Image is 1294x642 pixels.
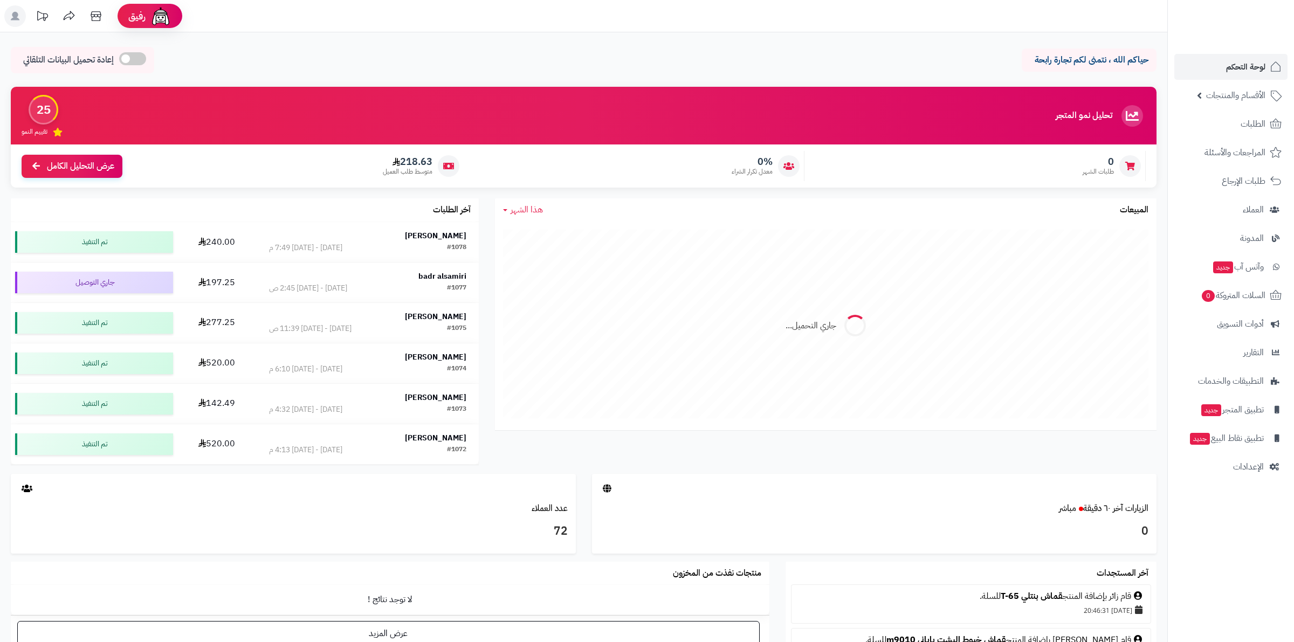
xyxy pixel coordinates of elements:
[23,54,114,66] span: إعادة تحميل البيانات التلقائي
[1174,254,1288,280] a: وآتس آبجديد
[447,323,466,334] div: #1075
[128,10,146,23] span: رفيق
[405,432,466,444] strong: [PERSON_NAME]
[1200,402,1264,417] span: تطبيق المتجر
[405,311,466,322] strong: [PERSON_NAME]
[405,230,466,241] strong: [PERSON_NAME]
[1083,167,1114,176] span: طلبات الشهر
[1001,590,1063,603] a: قماش بنتلي T-65
[1174,454,1288,480] a: الإعدادات
[177,303,257,343] td: 277.25
[15,433,173,455] div: تم التنفيذ
[1190,433,1210,445] span: جديد
[503,204,543,216] a: هذا الشهر
[405,351,466,363] strong: [PERSON_NAME]
[11,585,769,615] td: لا توجد نتائج !
[447,445,466,455] div: #1072
[447,283,466,294] div: #1077
[19,522,568,541] h3: 72
[1201,288,1265,303] span: السلات المتروكة
[1221,25,1284,47] img: logo-2.png
[433,205,471,215] h3: آخر الطلبات
[29,5,56,30] a: تحديثات المنصة
[1206,88,1265,103] span: الأقسام والمنتجات
[1174,282,1288,308] a: السلات المتروكة0
[177,263,257,302] td: 197.25
[269,404,342,415] div: [DATE] - [DATE] 4:32 م
[1083,156,1114,168] span: 0
[383,167,432,176] span: متوسط طلب العميل
[269,323,352,334] div: [DATE] - [DATE] 11:39 ص
[1030,54,1148,66] p: حياكم الله ، نتمنى لكم تجارة رابحة
[1213,261,1233,273] span: جديد
[1174,368,1288,394] a: التطبيقات والخدمات
[532,502,568,515] a: عدد العملاء
[447,364,466,375] div: #1074
[1174,397,1288,423] a: تطبيق المتجرجديد
[269,243,342,253] div: [DATE] - [DATE] 7:49 م
[447,404,466,415] div: #1073
[1241,116,1265,132] span: الطلبات
[1189,431,1264,446] span: تطبيق نقاط البيع
[1056,111,1112,121] h3: تحليل نمو المتجر
[1233,459,1264,474] span: الإعدادات
[673,569,761,578] h3: منتجات نفذت من المخزون
[1174,225,1288,251] a: المدونة
[405,392,466,403] strong: [PERSON_NAME]
[1212,259,1264,274] span: وآتس آب
[177,343,257,383] td: 520.00
[1174,111,1288,137] a: الطلبات
[269,445,342,455] div: [DATE] - [DATE] 4:13 م
[1174,340,1288,365] a: التقارير
[1243,345,1264,360] span: التقارير
[269,283,347,294] div: [DATE] - [DATE] 2:45 ص
[177,384,257,424] td: 142.49
[1059,502,1076,515] small: مباشر
[15,393,173,415] div: تم التنفيذ
[177,222,257,262] td: 240.00
[383,156,432,168] span: 218.63
[447,243,466,253] div: #1078
[1202,290,1215,302] span: 0
[797,603,1145,618] div: [DATE] 20:46:31
[15,231,173,253] div: تم التنفيذ
[15,312,173,334] div: تم التنفيذ
[177,424,257,464] td: 520.00
[1174,197,1288,223] a: العملاء
[47,160,114,172] span: عرض التحليل الكامل
[1097,569,1148,578] h3: آخر المستجدات
[1120,205,1148,215] h3: المبيعات
[15,272,173,293] div: جاري التوصيل
[1240,231,1264,246] span: المدونة
[1174,54,1288,80] a: لوحة التحكم
[1174,425,1288,451] a: تطبيق نقاط البيعجديد
[732,156,773,168] span: 0%
[786,320,836,332] div: جاري التحميل...
[269,364,342,375] div: [DATE] - [DATE] 6:10 م
[797,590,1145,603] div: قام زائر بإضافة المنتج للسلة.
[1059,502,1148,515] a: الزيارات آخر ٦٠ دقيقةمباشر
[1174,311,1288,337] a: أدوات التسويق
[511,203,543,216] span: هذا الشهر
[22,155,122,178] a: عرض التحليل الكامل
[1226,59,1265,74] span: لوحة التحكم
[15,353,173,374] div: تم التنفيذ
[1174,140,1288,165] a: المراجعات والأسئلة
[1201,404,1221,416] span: جديد
[1198,374,1264,389] span: التطبيقات والخدمات
[600,522,1149,541] h3: 0
[1174,168,1288,194] a: طلبات الإرجاع
[150,5,171,27] img: ai-face.png
[1243,202,1264,217] span: العملاء
[418,271,466,282] strong: badr alsamiri
[1222,174,1265,189] span: طلبات الإرجاع
[1217,316,1264,332] span: أدوات التسويق
[22,127,47,136] span: تقييم النمو
[732,167,773,176] span: معدل تكرار الشراء
[1204,145,1265,160] span: المراجعات والأسئلة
